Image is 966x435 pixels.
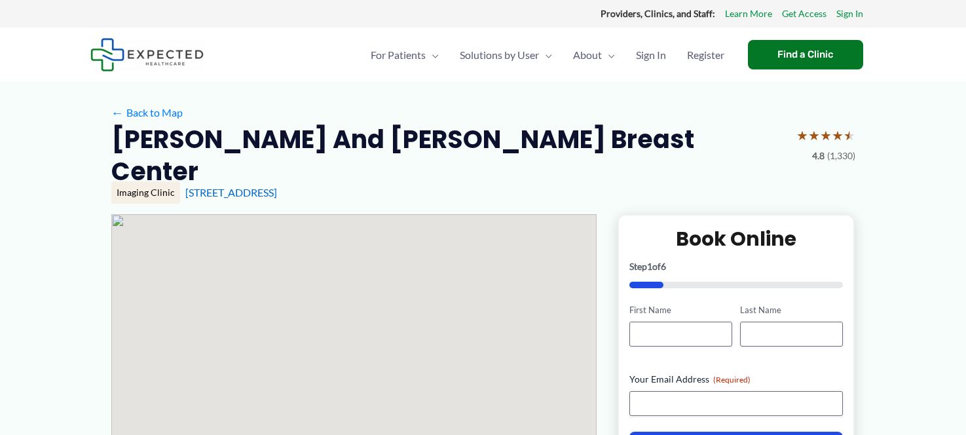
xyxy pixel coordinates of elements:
a: AboutMenu Toggle [563,32,625,78]
label: Last Name [740,304,843,316]
span: About [573,32,602,78]
span: Register [687,32,724,78]
a: Get Access [782,5,827,22]
span: Sign In [636,32,666,78]
h2: Book Online [629,226,844,252]
span: ★ [832,123,844,147]
span: 4.8 [812,147,825,164]
span: ★ [808,123,820,147]
span: 6 [661,261,666,272]
h2: [PERSON_NAME] and [PERSON_NAME] Breast Center [111,123,786,188]
span: ★ [820,123,832,147]
span: Menu Toggle [602,32,615,78]
a: Learn More [725,5,772,22]
span: ★ [796,123,808,147]
div: Imaging Clinic [111,181,180,204]
label: First Name [629,304,732,316]
a: Register [677,32,735,78]
span: (Required) [713,375,751,385]
span: Menu Toggle [539,32,552,78]
a: Solutions by UserMenu Toggle [449,32,563,78]
a: Sign In [625,32,677,78]
span: 1 [647,261,652,272]
a: Sign In [836,5,863,22]
a: ←Back to Map [111,103,183,123]
a: [STREET_ADDRESS] [185,186,277,199]
p: Step of [629,262,844,271]
span: (1,330) [827,147,855,164]
img: Expected Healthcare Logo - side, dark font, small [90,38,204,71]
a: For PatientsMenu Toggle [360,32,449,78]
span: ★ [844,123,855,147]
span: ← [111,106,124,119]
a: Find a Clinic [748,40,863,69]
span: Solutions by User [460,32,539,78]
nav: Primary Site Navigation [360,32,735,78]
strong: Providers, Clinics, and Staff: [601,8,715,19]
label: Your Email Address [629,373,844,386]
span: Menu Toggle [426,32,439,78]
span: For Patients [371,32,426,78]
